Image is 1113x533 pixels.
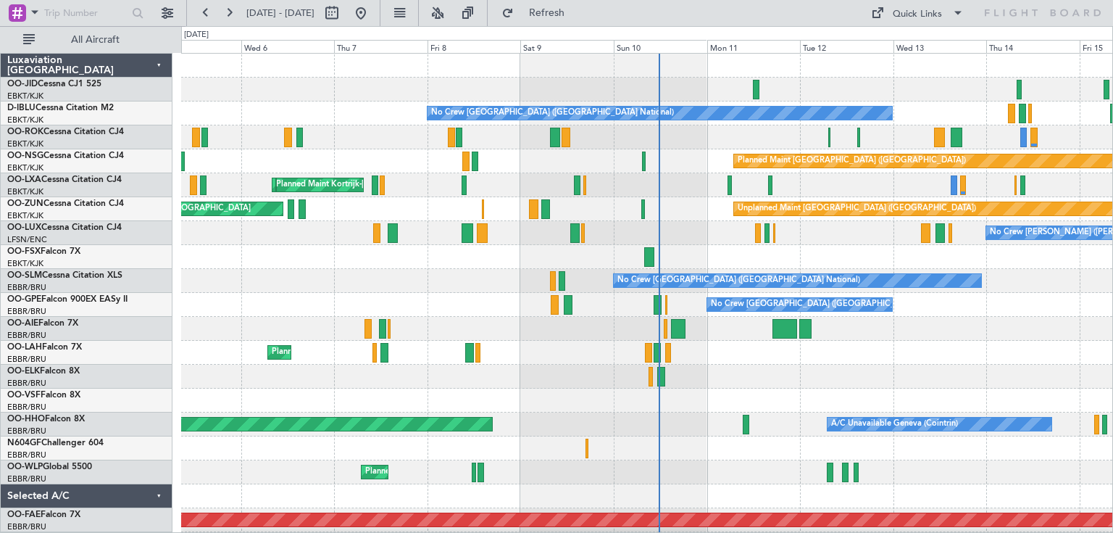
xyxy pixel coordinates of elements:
[7,152,43,160] span: OO-NSG
[7,415,85,423] a: OO-HHOFalcon 8X
[7,439,104,447] a: N604GFChallenger 604
[7,80,38,88] span: OO-JID
[831,413,958,435] div: A/C Unavailable Geneva (Cointrin)
[738,198,976,220] div: Unplanned Maint [GEOGRAPHIC_DATA] ([GEOGRAPHIC_DATA])
[7,271,42,280] span: OO-SLM
[986,40,1080,53] div: Thu 14
[7,450,46,460] a: EBBR/BRU
[617,270,860,292] div: No Crew [GEOGRAPHIC_DATA] ([GEOGRAPHIC_DATA] National)
[7,474,46,484] a: EBBR/BRU
[893,40,987,53] div: Wed 13
[7,367,80,376] a: OO-ELKFalcon 8X
[7,152,124,160] a: OO-NSGCessna Citation CJ4
[16,28,157,51] button: All Aircraft
[7,511,80,519] a: OO-FAEFalcon 7X
[864,1,971,25] button: Quick Links
[7,128,124,136] a: OO-ROKCessna Citation CJ4
[7,330,46,341] a: EBBR/BRU
[7,91,43,102] a: EBKT/KJK
[7,115,43,125] a: EBKT/KJK
[7,463,43,471] span: OO-WLP
[7,439,41,447] span: N604GF
[431,102,674,124] div: No Crew [GEOGRAPHIC_DATA] ([GEOGRAPHIC_DATA] National)
[7,139,43,149] a: EBKT/KJK
[7,199,43,208] span: OO-ZUN
[7,343,42,352] span: OO-LAH
[707,40,801,53] div: Mon 11
[7,319,78,328] a: OO-AIEFalcon 7X
[517,8,578,18] span: Refresh
[7,258,43,269] a: EBKT/KJK
[7,463,92,471] a: OO-WLPGlobal 5500
[7,521,46,532] a: EBBR/BRU
[7,104,36,112] span: D-IBLU
[38,35,153,45] span: All Aircraft
[7,223,122,232] a: OO-LUXCessna Citation CJ4
[893,7,942,22] div: Quick Links
[7,104,114,112] a: D-IBLUCessna Citation M2
[246,7,314,20] span: [DATE] - [DATE]
[7,415,45,423] span: OO-HHO
[184,29,209,41] div: [DATE]
[614,40,707,53] div: Sun 10
[7,354,46,365] a: EBBR/BRU
[738,150,966,172] div: Planned Maint [GEOGRAPHIC_DATA] ([GEOGRAPHIC_DATA])
[7,234,47,245] a: LFSN/ENC
[7,343,82,352] a: OO-LAHFalcon 7X
[44,2,128,24] input: Trip Number
[7,391,41,400] span: OO-VSF
[7,175,122,184] a: OO-LXACessna Citation CJ4
[7,80,101,88] a: OO-JIDCessna CJ1 525
[272,342,534,363] div: Planned Maint [GEOGRAPHIC_DATA] ([GEOGRAPHIC_DATA] National)
[7,378,46,389] a: EBBR/BRU
[7,186,43,197] a: EBKT/KJK
[148,40,241,53] div: Tue 5
[276,174,445,196] div: Planned Maint Kortrijk-[GEOGRAPHIC_DATA]
[7,391,80,400] a: OO-VSFFalcon 8X
[7,306,46,317] a: EBBR/BRU
[7,402,46,413] a: EBBR/BRU
[7,295,128,304] a: OO-GPEFalcon 900EX EASy II
[241,40,335,53] div: Wed 6
[7,223,41,232] span: OO-LUX
[7,175,41,184] span: OO-LXA
[711,294,954,315] div: No Crew [GEOGRAPHIC_DATA] ([GEOGRAPHIC_DATA] National)
[7,295,41,304] span: OO-GPE
[7,199,124,208] a: OO-ZUNCessna Citation CJ4
[495,1,582,25] button: Refresh
[7,367,40,376] span: OO-ELK
[7,282,46,293] a: EBBR/BRU
[7,271,122,280] a: OO-SLMCessna Citation XLS
[7,426,46,437] a: EBBR/BRU
[7,247,41,256] span: OO-FSX
[334,40,428,53] div: Thu 7
[7,511,41,519] span: OO-FAE
[800,40,893,53] div: Tue 12
[365,461,470,483] div: Planned Maint Milan (Linate)
[7,210,43,221] a: EBKT/KJK
[7,319,38,328] span: OO-AIE
[7,128,43,136] span: OO-ROK
[7,162,43,173] a: EBKT/KJK
[520,40,614,53] div: Sat 9
[7,247,80,256] a: OO-FSXFalcon 7X
[428,40,521,53] div: Fri 8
